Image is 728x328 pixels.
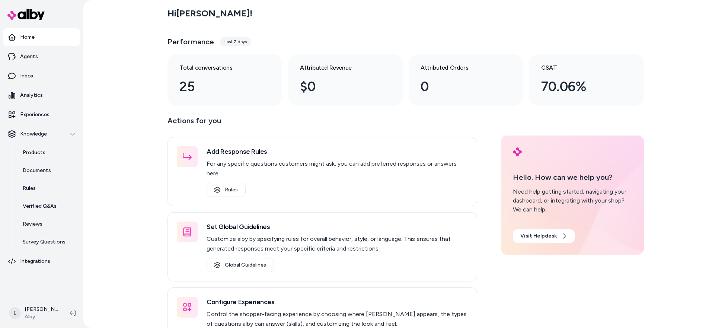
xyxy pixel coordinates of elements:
a: Rules [15,179,80,197]
h3: Attributed Revenue [300,63,379,72]
a: Global Guidelines [207,258,274,272]
p: Rules [23,185,36,192]
p: Actions for you [167,115,477,133]
p: Integrations [20,258,50,265]
h3: Performance [167,36,214,47]
p: Products [23,149,45,156]
h3: Total conversations [179,63,258,72]
p: Experiences [20,111,50,118]
p: [PERSON_NAME] [25,306,58,313]
p: Reviews [23,220,42,228]
p: Home [20,34,35,41]
a: Home [3,28,80,46]
p: Hello. How can we help you? [513,172,632,183]
p: Survey Questions [23,238,66,246]
a: Products [15,144,80,162]
a: Attributed Revenue $0 [288,54,403,106]
a: Experiences [3,106,80,124]
div: 25 [179,77,258,97]
h3: Add Response Rules [207,146,468,157]
h3: Configure Experiences [207,297,468,307]
a: Verified Q&As [15,197,80,215]
div: 0 [421,77,499,97]
a: Total conversations 25 [167,54,282,106]
button: E[PERSON_NAME]Alby [4,301,64,325]
p: Analytics [20,92,43,99]
a: Reviews [15,215,80,233]
p: For any specific questions customers might ask, you can add preferred responses or answers here. [207,159,468,178]
a: Attributed Orders 0 [409,54,523,106]
a: Rules [207,183,246,197]
span: E [9,307,21,319]
div: Need help getting started, navigating your dashboard, or integrating with your shop? We can help. [513,187,632,214]
a: Visit Helpdesk [513,229,575,243]
div: 70.06% [541,77,620,97]
p: Documents [23,167,51,174]
div: $0 [300,77,379,97]
div: Last 7 days [220,37,251,46]
p: Customize alby by specifying rules for overall behavior, style, or language. This ensures that ge... [207,234,468,254]
p: Agents [20,53,38,60]
span: Alby [25,313,58,321]
h2: Hi [PERSON_NAME] ! [167,8,252,19]
p: Inbox [20,72,33,80]
a: Documents [15,162,80,179]
img: alby Logo [7,9,45,20]
p: Verified Q&As [23,203,57,210]
button: Knowledge [3,125,80,143]
h3: CSAT [541,63,620,72]
h3: Set Global Guidelines [207,222,468,232]
a: Inbox [3,67,80,85]
a: Analytics [3,86,80,104]
a: Integrations [3,252,80,270]
a: Survey Questions [15,233,80,251]
p: Knowledge [20,130,47,138]
img: alby Logo [513,147,522,156]
h3: Attributed Orders [421,63,499,72]
a: CSAT 70.06% [529,54,644,106]
a: Agents [3,48,80,66]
